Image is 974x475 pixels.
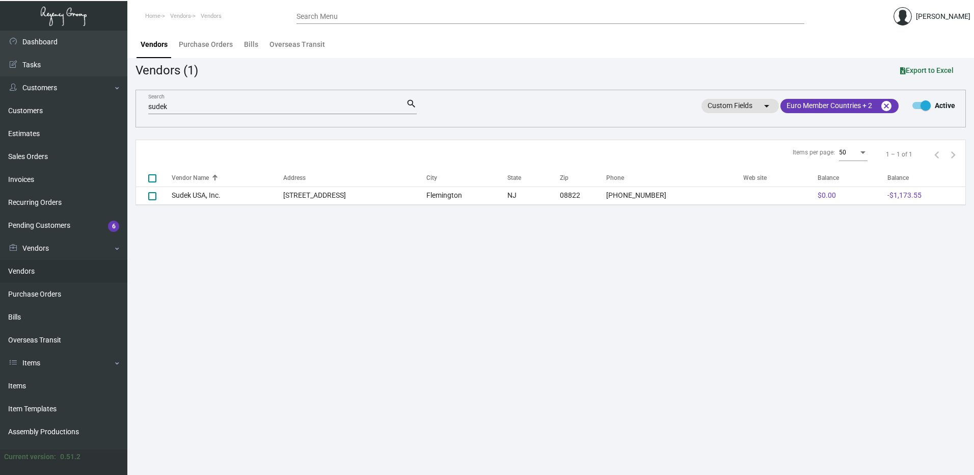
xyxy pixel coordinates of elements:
mat-chip: Euro Member Countries + 2 [780,99,899,113]
mat-icon: cancel [880,100,892,112]
mat-chip: Custom Fields [701,99,779,113]
mat-select: Items per page: [839,149,868,156]
div: Balance [818,173,887,182]
td: [STREET_ADDRESS] [283,187,426,204]
div: Zip [560,173,569,182]
div: [PERSON_NAME] [916,11,970,22]
div: Phone [606,173,624,182]
td: [PHONE_NUMBER] [606,187,743,204]
td: Flemington [426,187,508,204]
div: Balance [818,173,839,182]
b: Active [935,101,955,110]
div: Zip [560,173,606,182]
button: Previous page [929,146,945,163]
span: Vendors [170,13,191,19]
span: Home [145,13,160,19]
div: Address [283,173,306,182]
button: Next page [945,146,961,163]
div: Vendors [141,39,168,50]
td: NJ [507,187,560,204]
div: City [426,173,508,182]
span: 50 [839,149,846,156]
div: Overseas Transit [269,39,325,50]
div: City [426,173,437,182]
span: -$1,173.55 [887,191,922,199]
td: Sudek USA, Inc. [172,187,283,204]
img: admin@bootstrapmaster.com [894,7,912,25]
mat-icon: arrow_drop_down [761,100,773,112]
div: Items per page: [793,148,835,157]
div: Balance [887,173,909,182]
div: Vendors (1) [136,61,198,80]
td: 08822 [560,187,606,204]
button: Export to Excel [892,61,962,80]
div: Web site [743,173,767,182]
div: 1 – 1 of 1 [886,150,912,159]
span: Export to Excel [900,66,954,74]
span: $0.00 [818,191,836,199]
div: Balance [887,173,965,182]
div: State [507,173,521,182]
mat-icon: search [406,98,417,110]
div: Purchase Orders [179,39,233,50]
div: 0.51.2 [60,452,80,462]
span: Vendors [201,13,222,19]
div: Bills [244,39,258,50]
div: Vendor Name [172,173,209,182]
div: Web site [743,173,818,182]
div: Phone [606,173,743,182]
div: Address [283,173,426,182]
div: Vendor Name [172,173,283,182]
div: Current version: [4,452,56,462]
div: State [507,173,560,182]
